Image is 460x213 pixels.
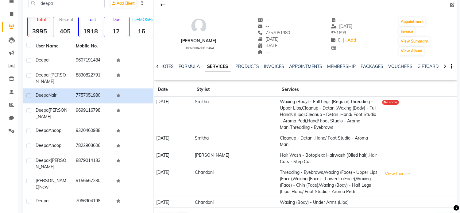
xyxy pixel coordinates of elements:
td: Smitha [193,97,278,133]
th: Mobile No. [72,39,113,53]
a: VOUCHERS [388,64,413,69]
td: 7822903606 [72,139,113,154]
p: [DEMOGRAPHIC_DATA] [132,17,153,22]
a: Add [346,36,357,45]
a: PRODUCTS [236,64,259,69]
td: [DATE] [154,197,193,208]
span: Anoop [48,128,61,133]
div: [PERSON_NAME] [181,38,217,44]
a: INVOICES [264,64,284,69]
td: [DATE] [154,97,193,133]
td: [DATE] [154,150,193,167]
th: Services [278,83,380,97]
span: ₹ [331,30,334,35]
span: | [343,37,344,43]
td: [PERSON_NAME] [193,150,278,167]
th: Date [154,83,193,97]
td: Waxing (Body) - Under Arms (Lipo) [278,197,380,208]
span: Deepa [36,128,48,133]
span: [DATE] [331,24,352,29]
strong: 405 [53,27,77,35]
span: [DATE] [258,36,279,42]
span: Deepa [36,143,48,148]
span: [PERSON_NAME] [36,107,67,119]
td: Chandani [193,167,278,197]
span: [PERSON_NAME] [36,178,66,190]
a: GIFTCARDS [418,64,442,69]
span: Deepali [36,72,50,78]
td: 9699116798 [72,103,113,124]
strong: 12 [104,27,128,35]
td: Smitha [193,133,278,150]
span: [PERSON_NAME] [36,158,66,170]
span: Deepa [36,107,48,113]
td: 9607191484 [72,53,113,68]
a: SERVICES [205,61,231,72]
a: MEMBERSHIP [327,64,356,69]
td: 7066904198 [72,194,113,209]
td: Cleanup - Detan ,Hand/ Foot Studio - Aroma Mani [278,133,380,150]
th: Stylist [193,83,278,97]
td: [DATE] [154,167,193,197]
a: NOTES [160,64,174,69]
span: 51699 [331,30,346,35]
span: [PERSON_NAME] [36,72,66,84]
td: 9156667280 [72,174,113,194]
span: Anoop [48,143,61,148]
td: 7757051980 [72,88,113,103]
span: Deepa [36,92,48,98]
span: -- [258,17,269,23]
td: 9320460988 [72,124,113,139]
img: avatar [190,17,208,35]
button: View Album [399,47,424,55]
span: New [39,184,48,190]
a: APPOINTMENTS [289,64,323,69]
span: -- [331,17,343,23]
p: Due [106,17,128,22]
strong: 16 [130,27,153,35]
span: Deepali [36,57,50,63]
button: Appointment [399,17,425,26]
span: [DEMOGRAPHIC_DATA] [186,47,214,50]
strong: 1918 [79,27,102,35]
td: [DATE] [154,133,193,150]
td: Waxing (Body) - Full Legs (Regular),Threading - Upper Lips,Cleanup - Detan ,Waxing (Body) - Full ... [278,97,380,133]
strong: 3995 [28,27,52,35]
span: 7757051980 [258,30,290,35]
a: FORMULA [179,64,200,69]
button: View Invoice [382,169,413,179]
p: Total [30,17,52,22]
a: PACKAGES [361,64,384,69]
button: View Summary [399,37,430,46]
th: User Name [32,39,72,53]
td: 8830822791 [72,68,113,88]
span: Deepak [36,158,51,163]
button: Invoice [399,27,415,36]
span: -- [258,49,269,55]
span: Nair [48,92,56,98]
td: 8879014133 [72,154,113,174]
span: [DATE] [258,43,279,48]
span: -- [258,24,269,29]
p: Recent [56,17,77,22]
td: Hair Wash - Botoplexx Hairwash (Oiled hair),Hair Cuts - Step Cut [278,150,380,167]
span: 0 [331,37,340,43]
td: Chandani [193,197,278,208]
p: Lost [81,17,102,22]
div: No show [382,100,399,105]
td: Threading - Eyebrows,Waxing (Face) - Upper Lips (Face),Waxing (Face) - Lowerlip (Face),Waxing (Fa... [278,167,380,197]
span: Deepa [36,198,48,204]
